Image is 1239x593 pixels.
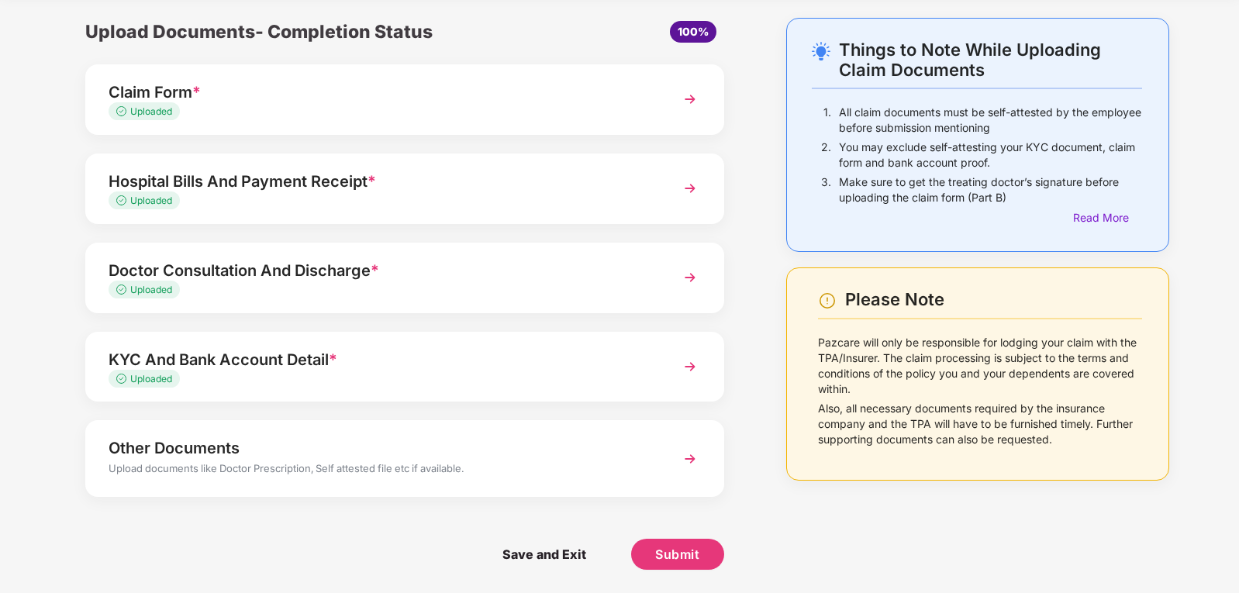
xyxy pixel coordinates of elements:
[109,169,651,194] div: Hospital Bills And Payment Receipt
[845,289,1142,310] div: Please Note
[812,42,830,60] img: svg+xml;base64,PHN2ZyB4bWxucz0iaHR0cDovL3d3dy53My5vcmcvMjAwMC9zdmciIHdpZHRoPSIyNC4wOTMiIGhlaWdodD...
[109,258,651,283] div: Doctor Consultation And Discharge
[487,539,602,570] span: Save and Exit
[821,140,831,171] p: 2.
[839,174,1142,205] p: Make sure to get the treating doctor’s signature before uploading the claim form (Part B)
[130,105,172,117] span: Uploaded
[130,195,172,206] span: Uploaded
[130,284,172,295] span: Uploaded
[818,291,837,310] img: svg+xml;base64,PHN2ZyBpZD0iV2FybmluZ18tXzI0eDI0IiBkYXRhLW5hbWU9Ildhcm5pbmcgLSAyNHgyNCIgeG1sbnM9Im...
[109,80,651,105] div: Claim Form
[839,40,1142,80] div: Things to Note While Uploading Claim Documents
[116,284,130,295] img: svg+xml;base64,PHN2ZyB4bWxucz0iaHR0cDovL3d3dy53My5vcmcvMjAwMC9zdmciIHdpZHRoPSIxMy4zMzMiIGhlaWdodD...
[655,546,699,563] span: Submit
[839,140,1142,171] p: You may exclude self-attesting your KYC document, claim form and bank account proof.
[676,174,704,202] img: svg+xml;base64,PHN2ZyBpZD0iTmV4dCIgeG1sbnM9Imh0dHA6Ly93d3cudzMub3JnLzIwMDAvc3ZnIiB3aWR0aD0iMzYiIG...
[116,374,130,384] img: svg+xml;base64,PHN2ZyB4bWxucz0iaHR0cDovL3d3dy53My5vcmcvMjAwMC9zdmciIHdpZHRoPSIxMy4zMzMiIGhlaWdodD...
[85,18,511,46] div: Upload Documents- Completion Status
[818,401,1142,447] p: Also, all necessary documents required by the insurance company and the TPA will have to be furni...
[678,25,709,38] span: 100%
[109,460,651,481] div: Upload documents like Doctor Prescription, Self attested file etc if available.
[823,105,831,136] p: 1.
[676,353,704,381] img: svg+xml;base64,PHN2ZyBpZD0iTmV4dCIgeG1sbnM9Imh0dHA6Ly93d3cudzMub3JnLzIwMDAvc3ZnIiB3aWR0aD0iMzYiIG...
[130,373,172,384] span: Uploaded
[116,195,130,205] img: svg+xml;base64,PHN2ZyB4bWxucz0iaHR0cDovL3d3dy53My5vcmcvMjAwMC9zdmciIHdpZHRoPSIxMy4zMzMiIGhlaWdodD...
[631,539,724,570] button: Submit
[109,347,651,372] div: KYC And Bank Account Detail
[818,335,1142,397] p: Pazcare will only be responsible for lodging your claim with the TPA/Insurer. The claim processin...
[1073,209,1142,226] div: Read More
[676,264,704,291] img: svg+xml;base64,PHN2ZyBpZD0iTmV4dCIgeG1sbnM9Imh0dHA6Ly93d3cudzMub3JnLzIwMDAvc3ZnIiB3aWR0aD0iMzYiIG...
[676,445,704,473] img: svg+xml;base64,PHN2ZyBpZD0iTmV4dCIgeG1sbnM9Imh0dHA6Ly93d3cudzMub3JnLzIwMDAvc3ZnIiB3aWR0aD0iMzYiIG...
[116,106,130,116] img: svg+xml;base64,PHN2ZyB4bWxucz0iaHR0cDovL3d3dy53My5vcmcvMjAwMC9zdmciIHdpZHRoPSIxMy4zMzMiIGhlaWdodD...
[839,105,1142,136] p: All claim documents must be self-attested by the employee before submission mentioning
[109,436,651,460] div: Other Documents
[676,85,704,113] img: svg+xml;base64,PHN2ZyBpZD0iTmV4dCIgeG1sbnM9Imh0dHA6Ly93d3cudzMub3JnLzIwMDAvc3ZnIiB3aWR0aD0iMzYiIG...
[821,174,831,205] p: 3.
